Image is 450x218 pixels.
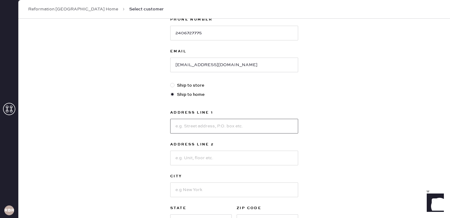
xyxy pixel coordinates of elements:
input: e.g. john@doe.com [170,58,298,72]
label: Ship to home [170,91,298,98]
label: Phone Number [170,16,298,23]
label: Ship to store [170,82,298,89]
label: Address Line 1 [170,109,298,116]
label: State [170,205,232,212]
input: e.g. Street address, P.O. box etc. [170,119,298,133]
label: ZIP Code [237,205,298,212]
input: e.g. Unit, floor etc. [170,151,298,165]
input: e.g New York [170,182,298,197]
iframe: Front Chat [421,190,447,217]
span: Select customer [129,6,164,12]
input: e.g (XXX) XXXXXX [170,26,298,40]
a: Reformation [GEOGRAPHIC_DATA] Home [28,6,118,12]
label: Email [170,48,298,55]
label: Address Line 2 [170,141,298,148]
label: City [170,173,298,180]
h3: RBRA [4,208,14,212]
